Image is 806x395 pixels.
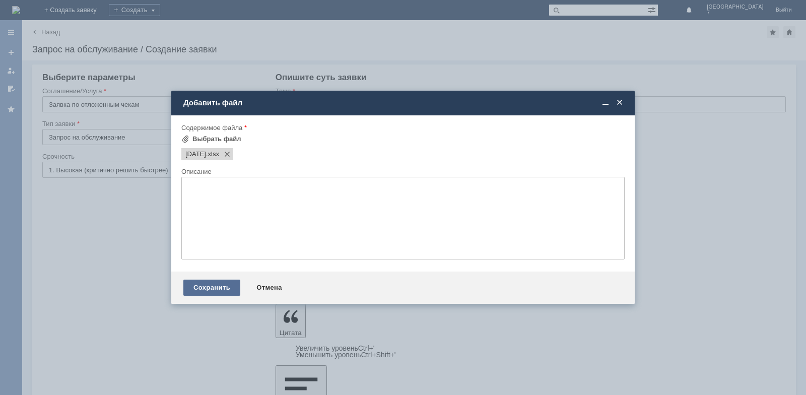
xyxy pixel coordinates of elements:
div: Содержимое файла [181,124,623,131]
span: Свернуть (Ctrl + M) [600,98,611,107]
span: Закрыть [615,98,625,107]
span: 25.08.2025.xlsx [206,150,219,158]
div: Описание [181,168,623,175]
div: Выбрать файл [192,135,241,143]
div: Добавить файл [183,98,625,107]
div: прошу удалить все отложенные чеки за [DATE] [4,4,147,20]
span: 25.08.2025.xlsx [185,150,206,158]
